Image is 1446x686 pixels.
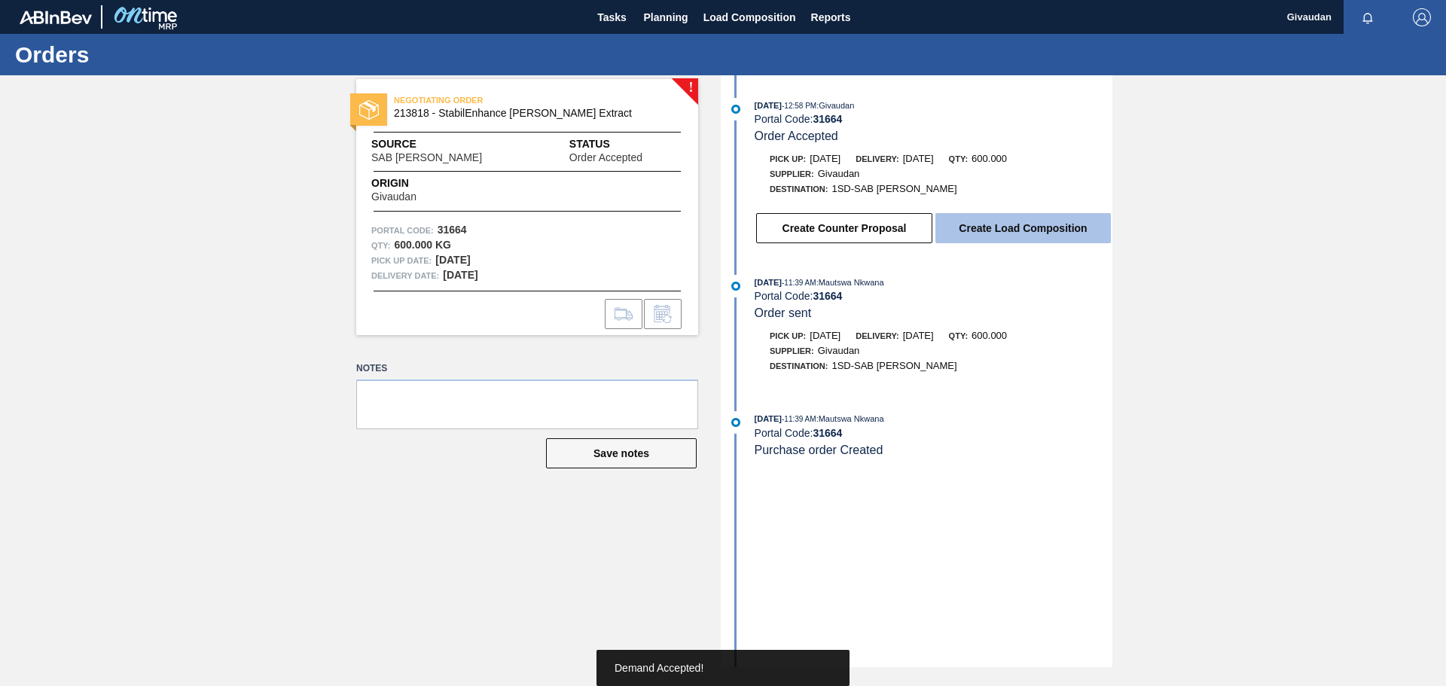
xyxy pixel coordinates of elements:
[569,152,642,163] span: Order Accepted
[816,414,884,423] span: : Mautswa Nkwana
[731,105,740,114] img: atual
[856,331,898,340] span: Delivery:
[15,46,282,63] h1: Orders
[755,278,782,287] span: [DATE]
[810,330,840,341] span: [DATE]
[443,269,477,281] strong: [DATE]
[770,169,814,178] span: Supplier:
[605,299,642,329] div: Go to Load Composition
[755,444,883,456] span: Purchase order Created
[731,282,740,291] img: atual
[813,427,842,439] strong: 31664
[644,299,682,329] div: Inform order change
[394,239,451,251] strong: 600.000 KG
[394,93,605,108] span: NEGOTIATING ORDER
[546,438,697,468] button: Save notes
[1344,7,1392,28] button: Notifications
[770,346,814,355] span: Supplier:
[394,108,667,119] span: 213818 - StabilEnhance Rosemary Extract
[371,268,439,283] span: Delivery Date:
[813,113,842,125] strong: 31664
[770,184,828,194] span: Destination:
[811,8,851,26] span: Reports
[731,418,740,427] img: atual
[596,8,629,26] span: Tasks
[972,330,1007,341] span: 600.000
[356,358,698,380] label: Notes
[818,168,860,179] span: Givaudan
[371,238,390,253] span: Qty :
[831,360,956,371] span: 1SD-SAB [PERSON_NAME]
[903,330,934,341] span: [DATE]
[755,130,838,142] span: Order Accepted
[371,253,432,268] span: Pick up Date:
[755,427,1112,439] div: Portal Code:
[438,224,467,236] strong: 31664
[782,102,816,110] span: - 12:58 PM
[20,11,92,24] img: TNhmsLtSVTkK8tSr43FrP2fwEKptu5GPRR3wAAAABJRU5ErkJggg==
[371,152,482,163] span: SAB [PERSON_NAME]
[810,153,840,164] span: [DATE]
[755,113,1112,125] div: Portal Code:
[770,331,806,340] span: Pick up:
[371,175,454,191] span: Origin
[770,154,806,163] span: Pick up:
[935,213,1111,243] button: Create Load Composition
[359,100,379,120] img: status
[569,136,683,152] span: Status
[816,101,854,110] span: : Givaudan
[949,154,968,163] span: Qty:
[755,290,1112,302] div: Portal Code:
[371,136,527,152] span: Source
[813,290,842,302] strong: 31664
[644,8,688,26] span: Planning
[856,154,898,163] span: Delivery:
[703,8,796,26] span: Load Composition
[371,191,416,203] span: Givaudan
[831,183,956,194] span: 1SD-SAB [PERSON_NAME]
[782,415,816,423] span: - 11:39 AM
[818,345,860,356] span: Givaudan
[972,153,1007,164] span: 600.000
[903,153,934,164] span: [DATE]
[755,101,782,110] span: [DATE]
[770,361,828,370] span: Destination:
[615,662,703,674] span: Demand Accepted!
[755,306,812,319] span: Order sent
[756,213,932,243] button: Create Counter Proposal
[371,223,434,238] span: Portal Code:
[755,414,782,423] span: [DATE]
[435,254,470,266] strong: [DATE]
[782,279,816,287] span: - 11:39 AM
[816,278,884,287] span: : Mautswa Nkwana
[1413,8,1431,26] img: Logout
[949,331,968,340] span: Qty:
